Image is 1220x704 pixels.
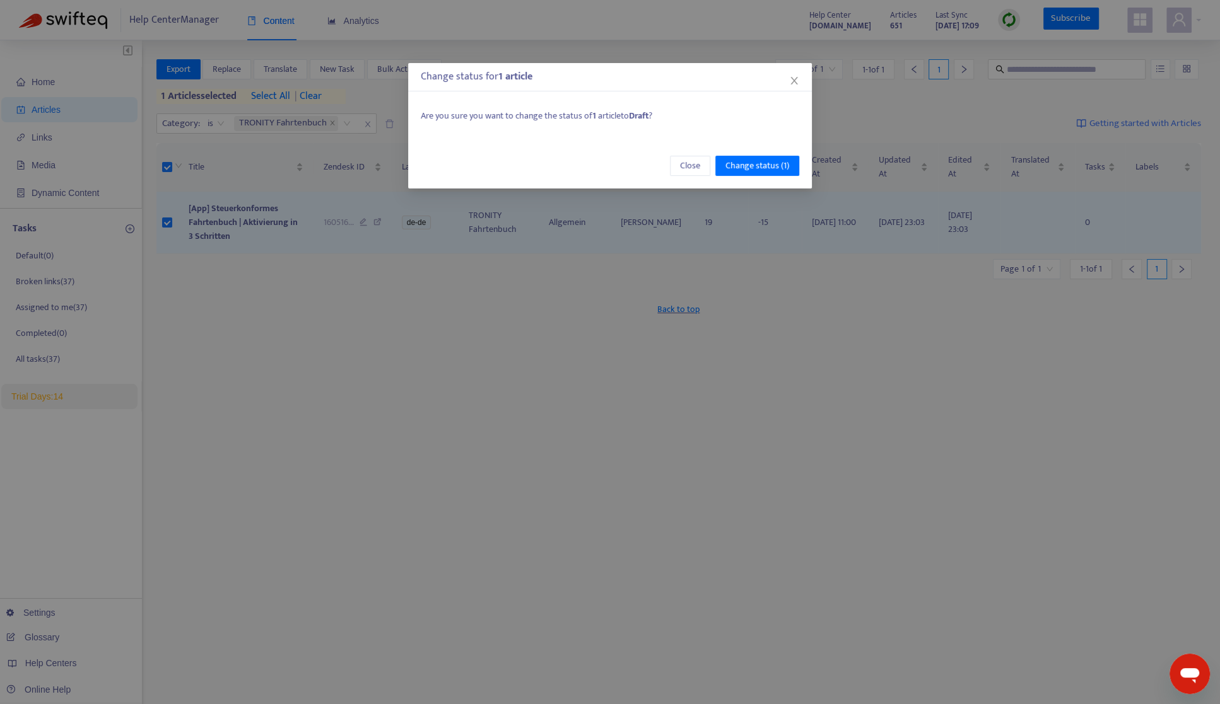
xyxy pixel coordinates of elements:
strong: 1 [592,108,596,123]
button: Close [787,74,801,88]
button: Change status (1) [715,156,799,176]
button: Close [670,156,710,176]
strong: 1 article [498,68,532,85]
span: Change status (1) [725,159,789,173]
div: Change status for [421,69,799,84]
span: close [789,76,799,86]
iframe: Schaltfläche zum Öffnen des Messaging-Fensters [1170,654,1210,694]
strong: Draft [629,108,648,123]
div: Are you sure you want to change the status of article to ? [421,109,799,123]
span: Close [680,159,700,173]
